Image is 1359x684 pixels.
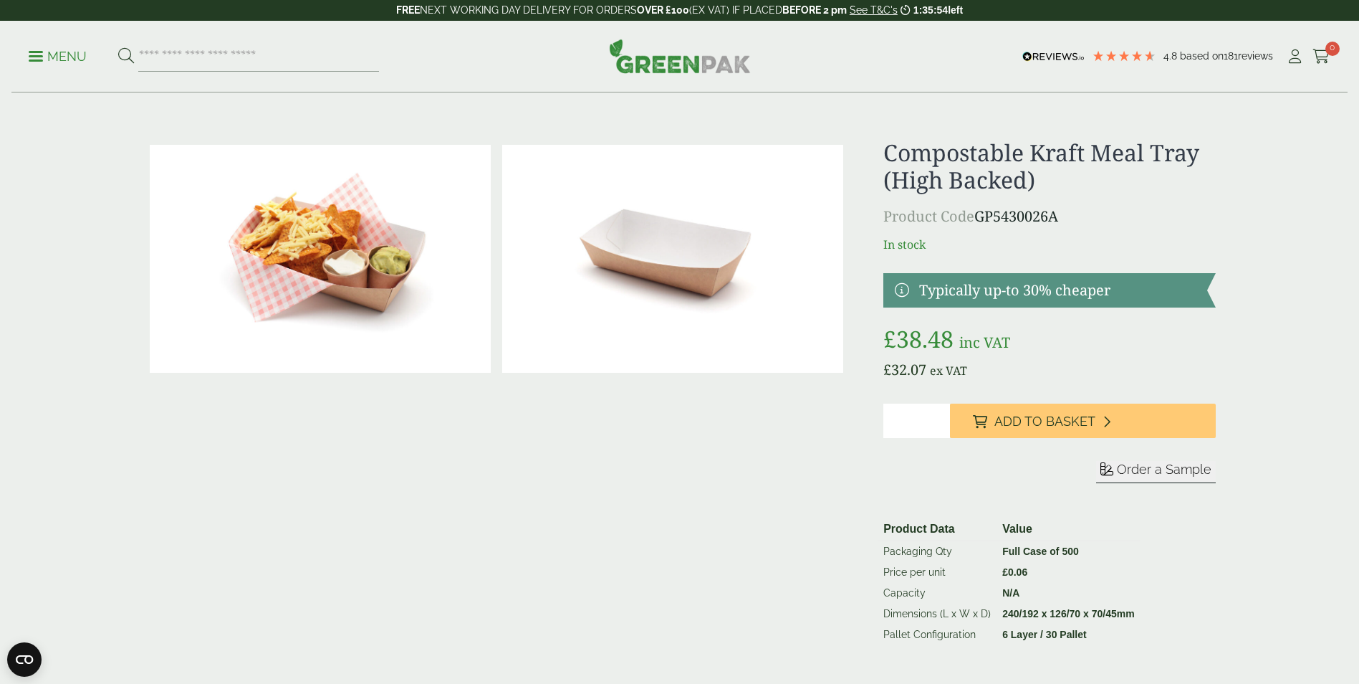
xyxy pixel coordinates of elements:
p: Menu [29,48,87,65]
i: Cart [1312,49,1330,64]
strong: BEFORE 2 pm [782,4,847,16]
bdi: 38.48 [883,323,954,354]
div: 4.78 Stars [1092,49,1156,62]
img: 5430026A Kraft Meal Tray Standard High Backed [502,145,843,373]
td: Dimensions (L x W x D) [878,604,997,624]
bdi: 0.06 [1002,566,1027,578]
button: Add to Basket [950,404,1216,438]
strong: N/A [1002,587,1019,599]
span: Product Code [883,206,974,226]
button: Open CMP widget [7,642,42,677]
strong: OVER £100 [637,4,689,16]
bdi: 32.07 [883,360,926,379]
span: Add to Basket [994,414,1095,429]
span: Based on [1180,50,1224,62]
a: 0 [1312,46,1330,67]
strong: FREE [396,4,420,16]
img: GreenPak Supplies [609,39,751,73]
strong: 6 Layer / 30 Pallet [1002,629,1087,640]
span: £ [883,323,896,354]
img: REVIEWS.io [1022,52,1085,62]
h1: Compostable Kraft Meal Tray (High Backed) [883,139,1215,194]
span: 4.8 [1163,50,1180,62]
a: Menu [29,48,87,62]
img: 5430026A Kraft Meal Tray Standard High Backed With Nacho Contents [150,145,491,373]
td: Price per unit [878,562,997,583]
th: Value [997,518,1140,541]
span: 1:35:54 [913,4,948,16]
p: GP5430026A [883,206,1215,227]
span: reviews [1238,50,1273,62]
span: 0 [1325,42,1340,56]
td: Packaging Qty [878,541,997,562]
span: left [948,4,963,16]
span: £ [883,360,891,379]
strong: 240/192 x 126/70 x 70/45mm [1002,608,1135,619]
span: inc VAT [959,333,1010,352]
p: In stock [883,236,1215,253]
th: Product Data [878,518,997,541]
td: Capacity [878,583,997,604]
span: ex VAT [930,363,967,379]
a: See T&C's [850,4,898,16]
strong: Full Case of 500 [1002,546,1079,557]
span: £ [1002,566,1008,578]
button: Order a Sample [1096,461,1216,483]
td: Pallet Configuration [878,624,997,645]
span: 181 [1224,50,1238,62]
i: My Account [1286,49,1304,64]
span: Order a Sample [1117,462,1211,477]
